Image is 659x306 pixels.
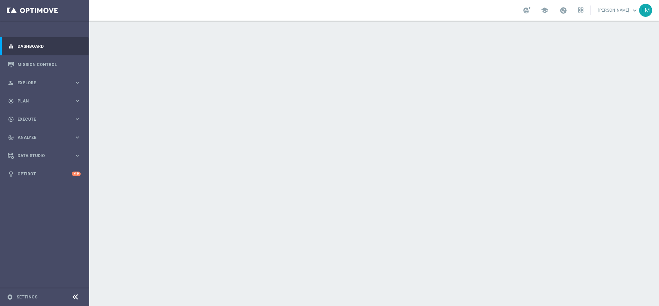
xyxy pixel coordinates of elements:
[541,7,548,14] span: school
[8,171,81,177] button: lightbulb Optibot +10
[8,43,14,50] i: equalizer
[8,80,14,86] i: person_search
[18,99,74,103] span: Plan
[8,98,14,104] i: gps_fixed
[8,117,81,122] button: play_circle_outline Execute keyboard_arrow_right
[8,171,14,177] i: lightbulb
[8,134,74,141] div: Analyze
[74,116,81,122] i: keyboard_arrow_right
[8,98,81,104] button: gps_fixed Plan keyboard_arrow_right
[8,98,74,104] div: Plan
[16,295,37,299] a: Settings
[74,152,81,159] i: keyboard_arrow_right
[8,37,81,55] div: Dashboard
[8,153,81,159] button: Data Studio keyboard_arrow_right
[18,81,74,85] span: Explore
[74,79,81,86] i: keyboard_arrow_right
[18,135,74,140] span: Analyze
[8,55,81,74] div: Mission Control
[8,44,81,49] button: equalizer Dashboard
[8,116,14,122] i: play_circle_outline
[18,37,81,55] a: Dashboard
[18,165,72,183] a: Optibot
[8,80,74,86] div: Explore
[18,117,74,121] span: Execute
[8,134,14,141] i: track_changes
[631,7,638,14] span: keyboard_arrow_down
[8,153,74,159] div: Data Studio
[74,134,81,141] i: keyboard_arrow_right
[8,165,81,183] div: Optibot
[8,62,81,67] button: Mission Control
[72,172,81,176] div: +10
[18,55,81,74] a: Mission Control
[8,135,81,140] button: track_changes Analyze keyboard_arrow_right
[18,154,74,158] span: Data Studio
[74,98,81,104] i: keyboard_arrow_right
[598,5,639,15] a: [PERSON_NAME]keyboard_arrow_down
[8,116,74,122] div: Execute
[639,4,652,17] div: FM
[7,294,13,300] i: settings
[8,80,81,86] button: person_search Explore keyboard_arrow_right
